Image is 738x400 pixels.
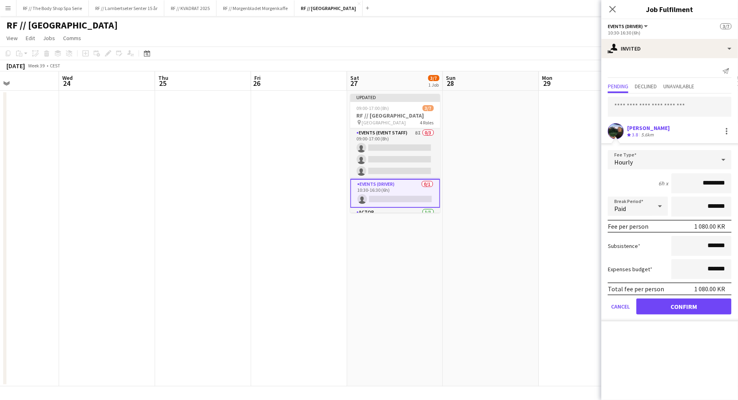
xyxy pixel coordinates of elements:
button: RF // KVADRAT 2025 [164,0,217,16]
span: 25 [157,79,168,88]
div: [DATE] [6,62,25,70]
span: 3/7 [720,23,732,29]
span: Fri [254,74,261,81]
div: Fee per person [608,222,648,230]
span: 26 [253,79,261,88]
span: Pending [608,83,628,89]
app-card-role: Actor1/1 [350,208,440,235]
span: Mon [542,74,553,81]
div: 1 Job [429,82,439,88]
h3: Job Fulfilment [601,4,738,14]
div: 6h x [658,180,668,187]
span: 27 [349,79,359,88]
div: 5.6km [640,132,655,138]
a: Edit [22,33,38,43]
div: Updated [350,94,440,100]
a: Comms [60,33,84,43]
span: 09:00-17:00 (8h) [357,105,389,111]
button: RF // The Body Shop Spa Serie [16,0,89,16]
a: View [3,33,21,43]
span: Comms [63,35,81,42]
h3: RF // [GEOGRAPHIC_DATA] [350,112,440,119]
span: View [6,35,18,42]
span: Jobs [43,35,55,42]
span: 3/7 [423,105,434,111]
span: 4 Roles [420,120,434,126]
h1: RF // [GEOGRAPHIC_DATA] [6,19,118,31]
div: 10:30-16:30 (6h) [608,30,732,36]
div: CEST [50,63,60,69]
span: 29 [541,79,553,88]
span: Week 39 [27,63,47,69]
button: Confirm [636,298,732,315]
span: Sat [350,74,359,81]
span: Thu [158,74,168,81]
span: [GEOGRAPHIC_DATA] [362,120,406,126]
span: 3.8 [632,132,638,138]
div: Invited [601,39,738,58]
label: Expenses budget [608,266,652,273]
app-card-role: Events (Event Staff)8I0/309:00-17:00 (8h) [350,128,440,179]
span: Unavailable [663,83,694,89]
span: 24 [61,79,73,88]
span: Sun [446,74,456,81]
div: 1 080.00 KR [694,285,725,293]
span: Declined [635,83,657,89]
button: RF // [GEOGRAPHIC_DATA] [294,0,363,16]
span: Wed [62,74,73,81]
span: Paid [614,205,626,213]
span: 28 [445,79,456,88]
button: RF // Morgenbladet Morgenkaffe [217,0,294,16]
label: Subsistence [608,242,640,250]
div: 1 080.00 KR [694,222,725,230]
button: RF // Lambertseter Senter 15 år [89,0,164,16]
button: Cancel [608,298,633,315]
button: Events (Driver) [608,23,649,29]
span: 3/7 [428,75,440,81]
div: Total fee per person [608,285,664,293]
a: Jobs [40,33,58,43]
app-card-role: Events (Driver)0/110:30-16:30 (6h) [350,179,440,208]
span: Events (Driver) [608,23,643,29]
app-job-card: Updated09:00-17:00 (8h)3/7RF // [GEOGRAPHIC_DATA] [GEOGRAPHIC_DATA]4 RolesEvents (Event Staff)8I0... [350,94,440,213]
div: [PERSON_NAME] [627,124,670,132]
span: Edit [26,35,35,42]
span: Hourly [614,158,633,166]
